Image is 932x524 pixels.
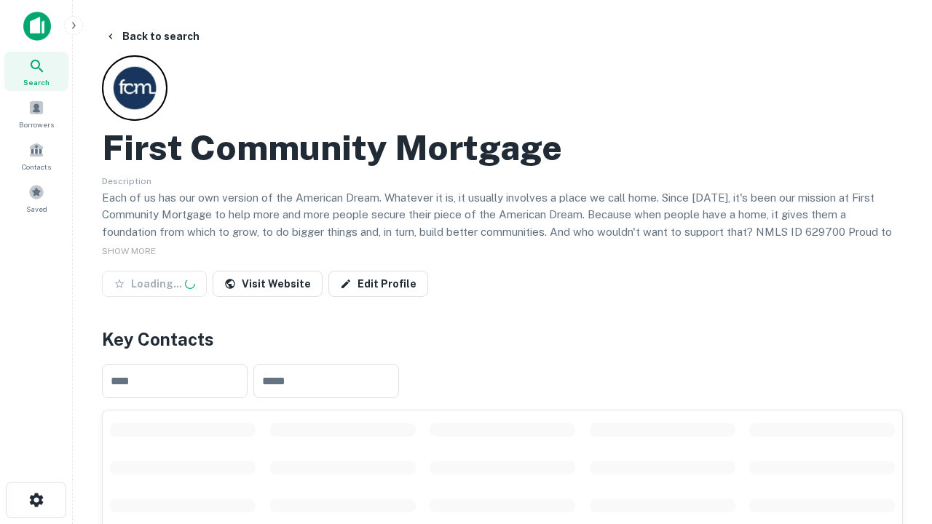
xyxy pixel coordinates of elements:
iframe: Chat Widget [859,408,932,477]
a: Edit Profile [328,271,428,297]
a: Visit Website [213,271,323,297]
p: Each of us has our own version of the American Dream. Whatever it is, it usually involves a place... [102,189,903,258]
a: Borrowers [4,94,68,133]
h4: Key Contacts [102,326,903,352]
span: Description [102,176,151,186]
img: capitalize-icon.png [23,12,51,41]
a: Saved [4,178,68,218]
a: Contacts [4,136,68,175]
span: Search [23,76,50,88]
span: SHOW MORE [102,246,156,256]
h2: First Community Mortgage [102,127,562,169]
span: Borrowers [19,119,54,130]
button: Back to search [99,23,205,49]
span: Saved [26,203,47,215]
a: Search [4,52,68,91]
span: Contacts [22,161,51,172]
